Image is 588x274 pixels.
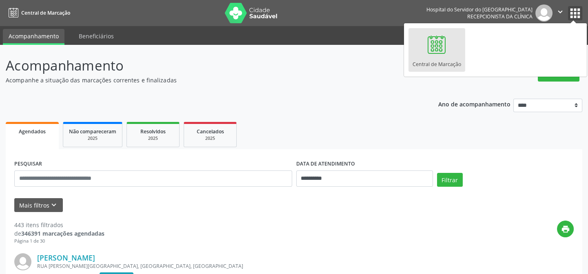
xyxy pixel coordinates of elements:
div: 2025 [133,135,173,141]
a: Beneficiários [73,29,120,43]
span: Recepcionista da clínica [467,13,533,20]
div: 2025 [69,135,116,141]
p: Ano de acompanhamento [438,99,510,109]
button: Mais filtroskeyboard_arrow_down [14,198,63,212]
img: img [14,253,31,270]
a: Acompanhamento [3,29,64,45]
button:  [552,4,568,22]
span: Agendados [19,128,46,135]
img: img [535,4,552,22]
span: Central de Marcação [21,9,70,16]
div: RUA [PERSON_NAME][GEOGRAPHIC_DATA], [GEOGRAPHIC_DATA], [GEOGRAPHIC_DATA] [37,263,451,270]
div: 2025 [190,135,231,141]
i: print [561,225,570,234]
label: DATA DE ATENDIMENTO [296,158,355,170]
div: 443 itens filtrados [14,221,104,229]
span: Não compareceram [69,128,116,135]
i:  [556,7,565,16]
a: [PERSON_NAME] [37,253,95,262]
div: de [14,229,104,238]
p: Acompanhamento [6,55,409,76]
button: print [557,221,574,237]
button: apps [568,6,582,20]
div: Página 1 de 30 [14,238,104,245]
strong: 346391 marcações agendadas [21,230,104,237]
label: PESQUISAR [14,158,42,170]
span: Cancelados [197,128,224,135]
div: Hospital do Servidor do [GEOGRAPHIC_DATA] [426,6,533,13]
a: Central de Marcação [6,6,70,20]
p: Acompanhe a situação das marcações correntes e finalizadas [6,76,409,84]
span: Resolvidos [140,128,166,135]
a: Central de Marcação [408,28,465,72]
button: Filtrar [437,173,463,187]
i: keyboard_arrow_down [49,201,58,210]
